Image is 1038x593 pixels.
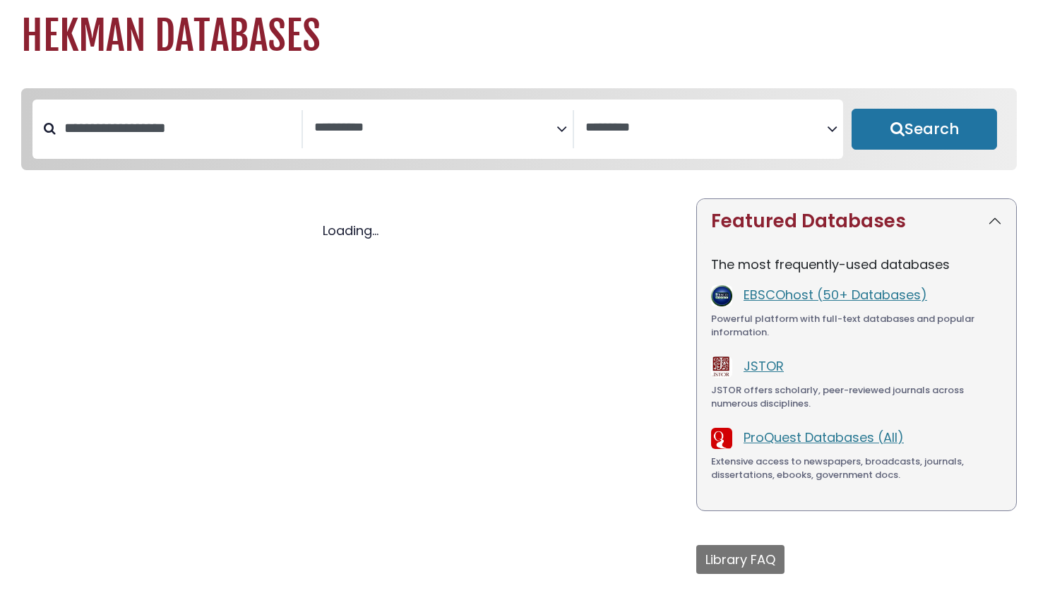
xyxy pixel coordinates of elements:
[711,255,1002,274] p: The most frequently-used databases
[711,383,1002,411] div: JSTOR offers scholarly, peer-reviewed journals across numerous disciplines.
[744,357,784,375] a: JSTOR
[21,13,1017,60] h1: Hekman Databases
[711,312,1002,340] div: Powerful platform with full-text databases and popular information.
[56,116,302,140] input: Search database by title or keyword
[711,455,1002,482] div: Extensive access to newspapers, broadcasts, journals, dissertations, ebooks, government docs.
[744,429,904,446] a: ProQuest Databases (All)
[696,545,785,574] button: Library FAQ
[697,199,1016,244] button: Featured Databases
[852,109,997,150] button: Submit for Search Results
[314,121,556,136] textarea: Search
[585,121,827,136] textarea: Search
[21,88,1017,170] nav: Search filters
[744,286,927,304] a: EBSCOhost (50+ Databases)
[21,221,679,240] div: Loading...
